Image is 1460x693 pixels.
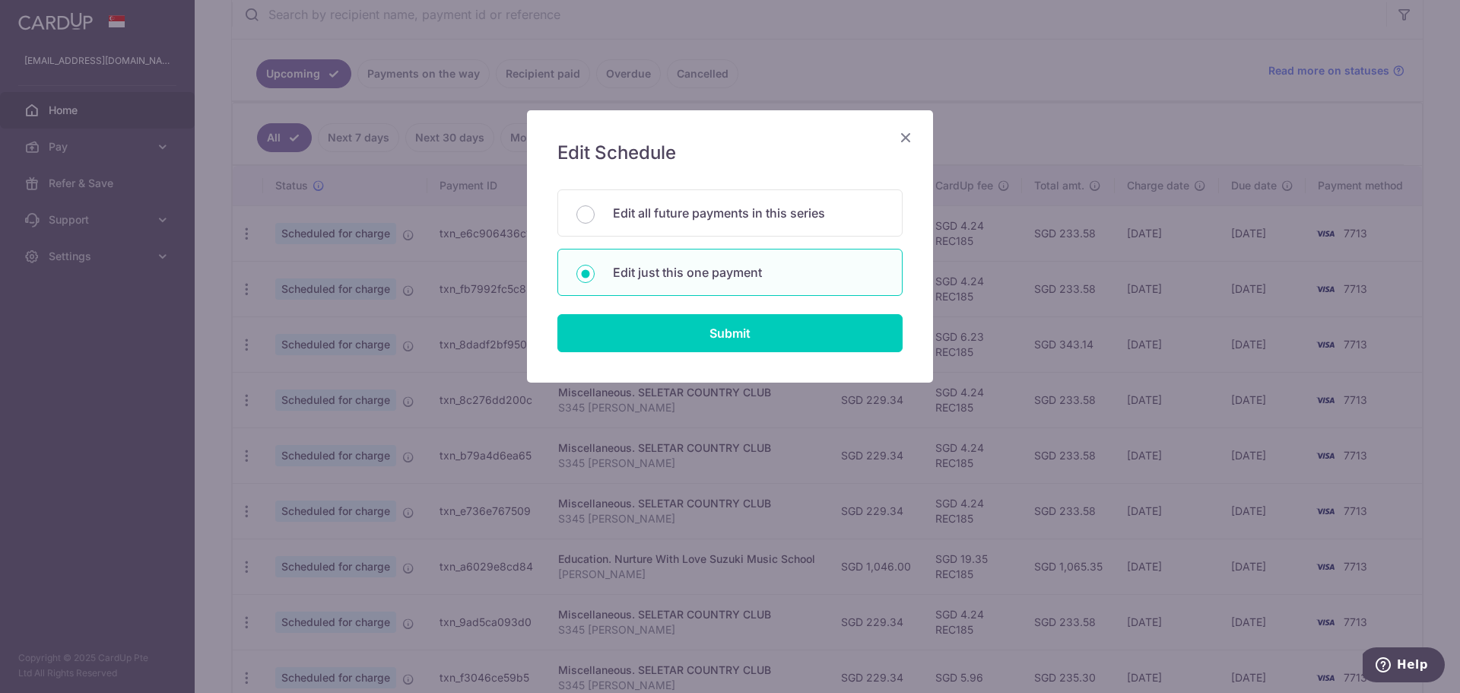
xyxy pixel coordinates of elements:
iframe: Opens a widget where you can find more information [1363,647,1445,685]
input: Submit [557,314,903,352]
p: Edit all future payments in this series [613,204,884,222]
h5: Edit Schedule [557,141,903,165]
button: Close [897,129,915,147]
p: Edit just this one payment [613,263,884,281]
